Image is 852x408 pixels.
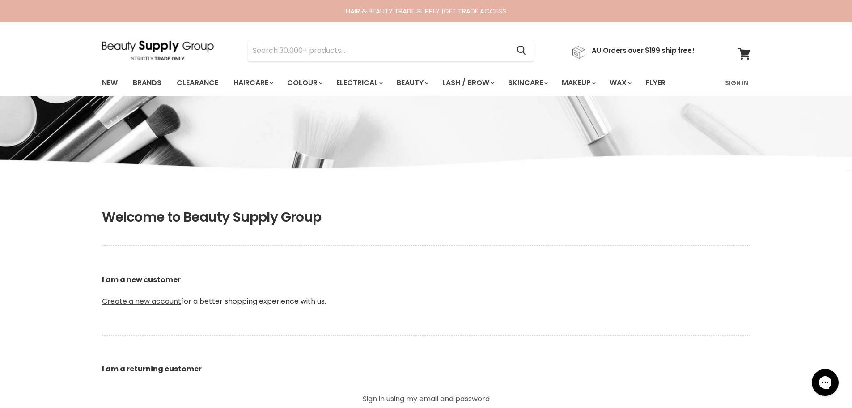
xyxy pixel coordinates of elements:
b: I am a new customer [102,275,181,285]
a: Brands [126,73,168,92]
a: Sign In [720,73,754,92]
a: New [95,73,124,92]
a: Lash / Brow [436,73,500,92]
input: Search [248,40,510,61]
a: Flyer [639,73,672,92]
ul: Main menu [95,70,696,96]
a: Skincare [501,73,553,92]
p: for a better shopping experience with us. [102,253,750,328]
p: Sign in using my email and password [326,395,527,403]
div: HAIR & BEAUTY TRADE SUPPLY | [91,7,762,16]
nav: Main [91,70,762,96]
button: Search [510,40,534,61]
a: Electrical [330,73,388,92]
a: Beauty [390,73,434,92]
a: Wax [603,73,637,92]
a: GET TRADE ACCESS [444,6,506,16]
a: Haircare [227,73,279,92]
a: Makeup [555,73,601,92]
a: Colour [280,73,328,92]
a: Create a new account [102,296,181,306]
iframe: Gorgias live chat messenger [807,366,843,399]
a: Clearance [170,73,225,92]
h1: Welcome to Beauty Supply Group [102,209,750,225]
form: Product [248,40,534,61]
b: I am a returning customer [102,364,202,374]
